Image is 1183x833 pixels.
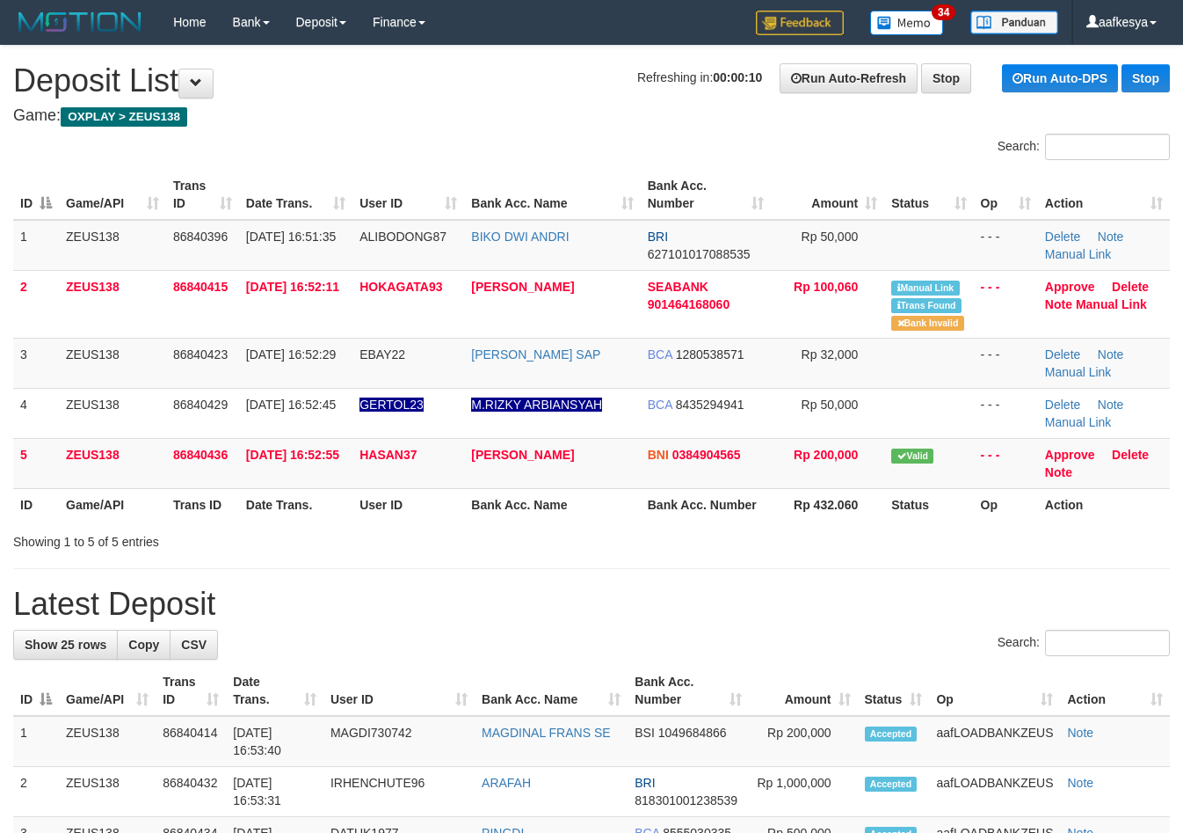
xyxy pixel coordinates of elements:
span: Rp 32,000 [802,347,859,362]
span: BCA [648,398,672,412]
a: Approve [1045,280,1095,294]
span: OXPLAY > ZEUS138 [61,107,187,127]
td: ZEUS138 [59,220,166,271]
a: ARAFAH [482,776,531,790]
span: Copy 818301001238539 to clipboard [635,793,737,807]
span: EBAY22 [359,347,405,362]
label: Search: [998,630,1170,656]
td: ZEUS138 [59,338,166,388]
span: Accepted [865,727,918,742]
th: Bank Acc. Name: activate to sort column ascending [475,666,628,716]
a: Approve [1045,448,1095,462]
td: Rp 200,000 [749,716,857,767]
span: [DATE] 16:51:35 [246,230,336,244]
a: Show 25 rows [13,630,118,660]
a: Delete [1112,448,1149,462]
td: 4 [13,388,59,438]
strong: 00:00:10 [713,70,762,84]
a: Delete [1112,280,1149,294]
img: Feedback.jpg [756,11,844,35]
span: Nama rekening ada tanda titik/strip, harap diedit [359,398,424,412]
span: 86840415 [173,280,228,294]
th: Trans ID: activate to sort column ascending [166,170,239,220]
td: [DATE] 16:53:31 [226,767,323,817]
th: Rp 432.060 [771,488,884,521]
span: Copy 901464168060 to clipboard [648,297,729,311]
a: Manual Link [1045,415,1112,429]
td: 1 [13,220,59,271]
td: - - - [974,220,1038,271]
a: [PERSON_NAME] [471,448,574,462]
th: Amount: activate to sort column ascending [771,170,884,220]
a: Manual Link [1045,247,1112,261]
a: CSV [170,630,218,660]
span: Copy 1280538571 to clipboard [676,347,744,362]
span: Rp 50,000 [802,230,859,244]
a: M.RIZKY ARBIANSYAH [471,398,602,412]
a: Delete [1045,230,1080,244]
span: [DATE] 16:52:45 [246,398,336,412]
th: Status: activate to sort column ascending [858,666,930,716]
th: Date Trans.: activate to sort column ascending [239,170,352,220]
td: aafLOADBANKZEUS [929,716,1060,767]
h1: Deposit List [13,63,1170,99]
span: Copy 0384904565 to clipboard [672,448,741,462]
a: Note [1067,776,1093,790]
span: HOKAGATA93 [359,280,442,294]
span: Bank is not match [891,316,963,331]
a: Note [1098,347,1124,362]
a: Delete [1045,398,1080,412]
th: Bank Acc. Number: activate to sort column ascending [628,666,749,716]
a: Note [1045,297,1072,311]
span: [DATE] 16:52:29 [246,347,336,362]
span: Refreshing in: [637,70,762,84]
span: 86840436 [173,448,228,462]
span: ALIBODONG87 [359,230,446,244]
a: Copy [117,630,171,660]
td: ZEUS138 [59,716,156,767]
span: Rp 200,000 [794,448,858,462]
th: Trans ID: activate to sort column ascending [156,666,226,716]
a: Delete [1045,347,1080,362]
th: Status: activate to sort column ascending [884,170,973,220]
a: Note [1098,230,1124,244]
th: Game/API [59,488,166,521]
td: 86840414 [156,716,226,767]
span: Manually Linked [891,281,959,296]
img: MOTION_logo.png [13,9,147,35]
th: Date Trans.: activate to sort column ascending [226,666,323,716]
a: Run Auto-Refresh [780,63,918,93]
td: [DATE] 16:53:40 [226,716,323,767]
span: Rp 100,060 [794,280,858,294]
td: 86840432 [156,767,226,817]
th: Op [974,488,1038,521]
a: Run Auto-DPS [1002,64,1118,92]
a: Manual Link [1076,297,1147,311]
th: Bank Acc. Number [641,488,771,521]
a: Note [1067,726,1093,740]
td: aafLOADBANKZEUS [929,767,1060,817]
span: BCA [648,347,672,362]
th: Date Trans. [239,488,352,521]
th: Bank Acc. Number: activate to sort column ascending [641,170,771,220]
th: Op: activate to sort column ascending [929,666,1060,716]
a: [PERSON_NAME] SAP [471,347,600,362]
th: User ID: activate to sort column ascending [352,170,464,220]
td: MAGDI730742 [323,716,475,767]
span: Copy 8435294941 to clipboard [676,398,744,412]
a: Stop [1121,64,1170,92]
td: 5 [13,438,59,488]
span: Similar transaction found [891,298,962,313]
span: Rp 50,000 [802,398,859,412]
th: Amount: activate to sort column ascending [749,666,857,716]
span: Copy 1049684866 to clipboard [658,726,727,740]
span: 86840396 [173,230,228,244]
th: Bank Acc. Name [464,488,640,521]
a: Note [1045,465,1072,479]
span: Show 25 rows [25,638,106,652]
span: 86840429 [173,398,228,412]
span: Copy 627101017088535 to clipboard [648,247,751,261]
label: Search: [998,134,1170,160]
td: 1 [13,716,59,767]
td: IRHENCHUTE96 [323,767,475,817]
